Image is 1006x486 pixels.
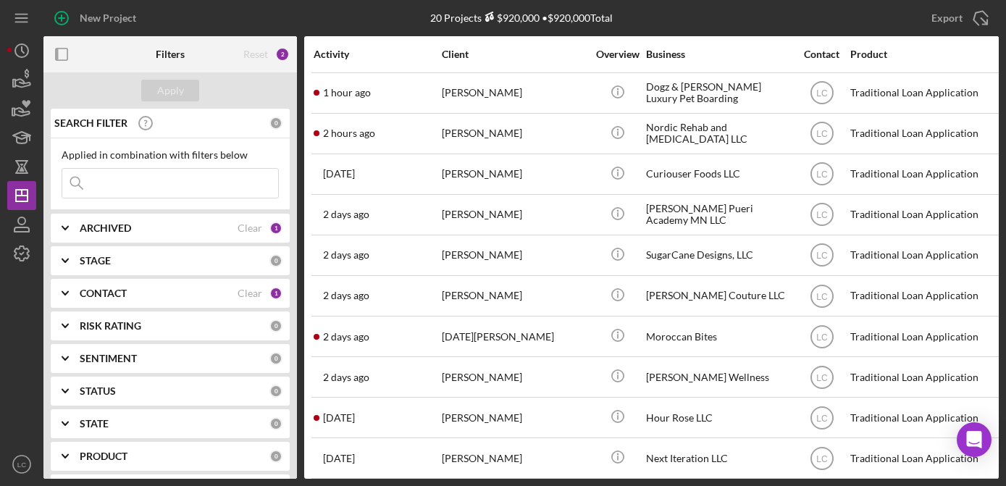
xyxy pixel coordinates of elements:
[850,74,995,112] div: Traditional Loan Application
[850,236,995,275] div: Traditional Loan Application
[43,4,151,33] button: New Project
[269,450,282,463] div: 0
[141,80,199,101] button: Apply
[442,74,587,112] div: [PERSON_NAME]
[442,155,587,193] div: [PERSON_NAME]
[442,49,587,60] div: Client
[816,453,828,464] text: LC
[442,439,587,477] div: [PERSON_NAME]
[323,453,355,464] time: 2025-10-02 15:53
[646,317,791,356] div: Moroccan Bites
[80,255,111,267] b: STAGE
[850,317,995,356] div: Traditional Loan Application
[238,288,262,299] div: Clear
[442,114,587,153] div: [PERSON_NAME]
[80,222,131,234] b: ARCHIVED
[646,398,791,437] div: Hour Rose LLC
[269,287,282,300] div: 1
[442,236,587,275] div: [PERSON_NAME]
[442,398,587,437] div: [PERSON_NAME]
[646,358,791,396] div: [PERSON_NAME] Wellness
[816,413,828,423] text: LC
[80,385,116,397] b: STATUS
[243,49,268,60] div: Reset
[275,47,290,62] div: 2
[442,277,587,315] div: [PERSON_NAME]
[80,451,127,462] b: PRODUCT
[80,418,109,430] b: STATE
[816,291,828,301] text: LC
[482,12,540,24] div: $920,000
[850,439,995,477] div: Traditional Loan Application
[646,439,791,477] div: Next Iteration LLC
[323,372,369,383] time: 2025-10-07 14:14
[269,385,282,398] div: 0
[850,277,995,315] div: Traditional Loan Application
[850,196,995,234] div: Traditional Loan Application
[646,236,791,275] div: SugarCane Designs, LLC
[590,49,645,60] div: Overview
[816,372,828,382] text: LC
[430,12,613,24] div: 20 Projects • $920,000 Total
[54,117,127,129] b: SEARCH FILTER
[816,88,828,99] text: LC
[156,49,185,60] b: Filters
[795,49,849,60] div: Contact
[269,254,282,267] div: 0
[442,317,587,356] div: [DATE][PERSON_NAME]
[7,450,36,479] button: LC
[62,149,279,161] div: Applied in combination with filters below
[646,277,791,315] div: [PERSON_NAME] Couture LLC
[269,417,282,430] div: 0
[314,49,440,60] div: Activity
[850,398,995,437] div: Traditional Loan Application
[646,155,791,193] div: Curiouser Foods LLC
[323,127,375,139] time: 2025-10-09 17:50
[323,249,369,261] time: 2025-10-07 16:55
[646,196,791,234] div: [PERSON_NAME] Pueri Academy MN LLC
[816,169,828,180] text: LC
[442,358,587,396] div: [PERSON_NAME]
[269,117,282,130] div: 0
[323,209,369,220] time: 2025-10-07 23:31
[442,196,587,234] div: [PERSON_NAME]
[816,332,828,342] text: LC
[917,4,999,33] button: Export
[850,358,995,396] div: Traditional Loan Application
[323,331,369,343] time: 2025-10-07 15:27
[850,49,995,60] div: Product
[80,353,137,364] b: SENTIMENT
[269,319,282,332] div: 0
[323,412,355,424] time: 2025-10-06 19:58
[80,320,141,332] b: RISK RATING
[157,80,184,101] div: Apply
[80,4,136,33] div: New Project
[323,290,369,301] time: 2025-10-07 16:17
[957,422,992,457] div: Open Intercom Messenger
[646,49,791,60] div: Business
[931,4,963,33] div: Export
[80,288,127,299] b: CONTACT
[816,210,828,220] text: LC
[238,222,262,234] div: Clear
[850,114,995,153] div: Traditional Loan Application
[323,168,355,180] time: 2025-10-08 14:00
[269,222,282,235] div: 1
[17,461,26,469] text: LC
[646,74,791,112] div: Dogz & [PERSON_NAME] Luxury Pet Boarding
[850,155,995,193] div: Traditional Loan Application
[323,87,371,99] time: 2025-10-09 18:15
[816,251,828,261] text: LC
[269,352,282,365] div: 0
[816,129,828,139] text: LC
[646,114,791,153] div: Nordic Rehab and [MEDICAL_DATA] LLC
